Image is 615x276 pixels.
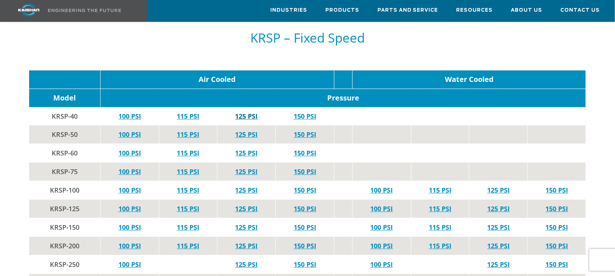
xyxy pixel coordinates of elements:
[270,0,307,20] a: Industries
[29,107,101,125] td: KRSP-40
[177,112,199,121] a: 115 PSI
[177,149,199,157] a: 115 PSI
[177,186,199,194] a: 115 PSI
[101,89,586,107] td: Pressure
[118,130,141,139] a: 100 PSI
[294,241,316,250] a: 150 PSI
[235,260,258,269] a: 125 PSI
[371,186,393,194] a: 100 PSI
[29,200,101,218] td: KRSP-125
[177,167,199,176] a: 115 PSI
[118,167,141,176] a: 100 PSI
[294,112,316,121] a: 150 PSI
[546,241,568,250] a: 150 PSI
[101,70,334,89] td: Air Cooled
[29,125,101,144] td: KRSP-50
[429,204,451,213] a: 115 PSI
[118,204,141,213] a: 100 PSI
[511,0,542,20] a: About Us
[561,6,600,15] span: Contact Us
[118,241,141,250] a: 100 PSI
[118,223,141,232] a: 100 PSI
[487,241,510,250] a: 125 PSI
[546,223,568,232] a: 150 PSI
[511,6,542,15] span: About Us
[235,223,258,232] a: 125 PSI
[1,4,56,16] img: kaishan logo
[487,186,510,194] a: 125 PSI
[270,6,307,15] span: Industries
[429,186,451,194] a: 115 PSI
[235,204,258,213] a: 125 PSI
[118,149,141,157] a: 100 PSI
[235,112,258,121] a: 125 PSI
[235,241,258,250] a: 125 PSI
[48,9,121,12] img: Engineering the future
[118,112,141,121] a: 100 PSI
[353,70,586,89] td: Water Cooled
[487,260,510,269] a: 125 PSI
[294,167,316,176] a: 150 PSI
[118,186,141,194] a: 100 PSI
[294,130,316,139] a: 150 PSI
[546,204,568,213] a: 150 PSI
[177,241,199,250] a: 115 PSI
[177,204,199,213] a: 115 PSI
[235,186,258,194] a: 125 PSI
[29,181,101,200] td: KRSP-100
[294,260,316,269] a: 150 PSI
[29,89,101,107] td: Model
[457,0,493,20] a: Resources
[546,260,568,269] a: 150 PSI
[377,6,438,15] span: Parts and Service
[177,223,199,232] a: 115 PSI
[457,6,493,15] span: Resources
[371,260,393,269] a: 100 PSI
[429,223,451,232] a: 115 PSI
[29,255,101,274] td: KRSP-250
[371,204,393,213] a: 100 PSI
[29,144,101,162] td: KRSP-60
[294,204,316,213] a: 150 PSI
[177,130,199,139] a: 115 PSI
[487,223,510,232] a: 125 PSI
[235,130,258,139] a: 125 PSI
[235,149,258,157] a: 125 PSI
[29,162,101,181] td: KRSP-75
[546,186,568,194] a: 150 PSI
[561,0,600,20] a: Contact Us
[377,0,438,20] a: Parts and Service
[325,0,359,20] a: Products
[325,6,359,15] span: Products
[429,241,451,250] a: 115 PSI
[294,149,316,157] a: 150 PSI
[29,218,101,237] td: KRSP-150
[29,31,586,45] h5: KRSP – Fixed Speed
[487,204,510,213] a: 125 PSI
[294,223,316,232] a: 150 PSI
[371,223,393,232] a: 100 PSI
[235,167,258,176] a: 125 PSI
[371,241,393,250] a: 100 PSI
[29,237,101,255] td: KRSP-200
[294,186,316,194] a: 150 PSI
[118,260,141,269] a: 100 PSI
